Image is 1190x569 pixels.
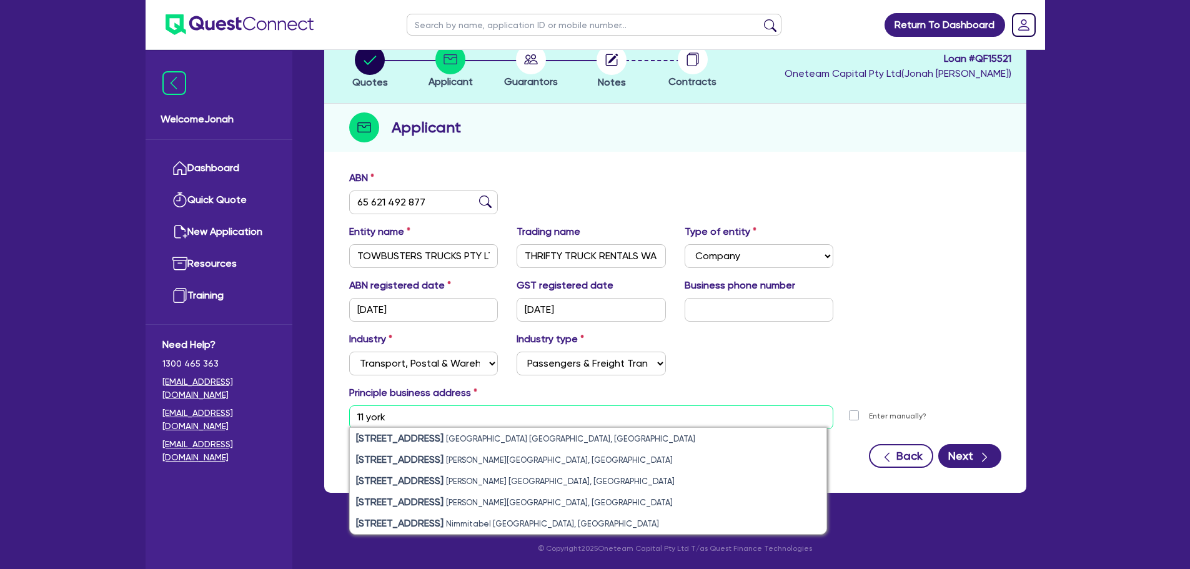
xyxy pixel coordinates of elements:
[885,13,1005,37] a: Return To Dashboard
[162,184,275,216] a: Quick Quote
[162,375,275,402] a: [EMAIL_ADDRESS][DOMAIN_NAME]
[352,76,388,88] span: Quotes
[517,332,584,347] label: Industry type
[446,498,673,507] small: [PERSON_NAME][GEOGRAPHIC_DATA], [GEOGRAPHIC_DATA]
[429,76,473,87] span: Applicant
[446,455,673,465] small: [PERSON_NAME][GEOGRAPHIC_DATA], [GEOGRAPHIC_DATA]
[869,444,933,468] button: Back
[356,475,444,487] strong: [STREET_ADDRESS]
[504,76,558,87] span: Guarantors
[162,216,275,248] a: New Application
[162,71,186,95] img: icon-menu-close
[349,332,392,347] label: Industry
[172,288,187,303] img: training
[162,357,275,370] span: 1300 465 363
[685,224,756,239] label: Type of entity
[596,44,627,91] button: Notes
[446,434,695,443] small: [GEOGRAPHIC_DATA] [GEOGRAPHIC_DATA], [GEOGRAPHIC_DATA]
[349,171,374,186] label: ABN
[407,14,781,36] input: Search by name, application ID or mobile number...
[162,407,275,433] a: [EMAIL_ADDRESS][DOMAIN_NAME]
[479,195,492,208] img: abn-lookup icon
[172,224,187,239] img: new-application
[598,76,626,88] span: Notes
[349,385,477,400] label: Principle business address
[161,112,277,127] span: Welcome Jonah
[446,519,659,528] small: Nimmitabel [GEOGRAPHIC_DATA], [GEOGRAPHIC_DATA]
[668,76,716,87] span: Contracts
[172,192,187,207] img: quick-quote
[162,248,275,280] a: Resources
[785,67,1011,79] span: Oneteam Capital Pty Ltd ( Jonah [PERSON_NAME] )
[517,224,580,239] label: Trading name
[869,410,926,422] label: Enter manually?
[517,298,666,322] input: DD / MM / YYYY
[162,152,275,184] a: Dashboard
[517,278,613,293] label: GST registered date
[172,256,187,271] img: resources
[349,278,451,293] label: ABN registered date
[349,298,498,322] input: DD / MM / YYYY
[1008,9,1040,41] a: Dropdown toggle
[938,444,1001,468] button: Next
[446,477,675,486] small: [PERSON_NAME] [GEOGRAPHIC_DATA], [GEOGRAPHIC_DATA]
[356,432,444,444] strong: [STREET_ADDRESS]
[356,517,444,529] strong: [STREET_ADDRESS]
[349,224,410,239] label: Entity name
[166,14,314,35] img: quest-connect-logo-blue
[315,543,1035,554] p: © Copyright 2025 Oneteam Capital Pty Ltd T/as Quest Finance Technologies
[392,116,461,139] h2: Applicant
[162,337,275,352] span: Need Help?
[162,280,275,312] a: Training
[685,278,795,293] label: Business phone number
[162,438,275,464] a: [EMAIL_ADDRESS][DOMAIN_NAME]
[356,496,444,508] strong: [STREET_ADDRESS]
[356,453,444,465] strong: [STREET_ADDRESS]
[349,112,379,142] img: step-icon
[785,51,1011,66] span: Loan # QF15521
[352,44,389,91] button: Quotes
